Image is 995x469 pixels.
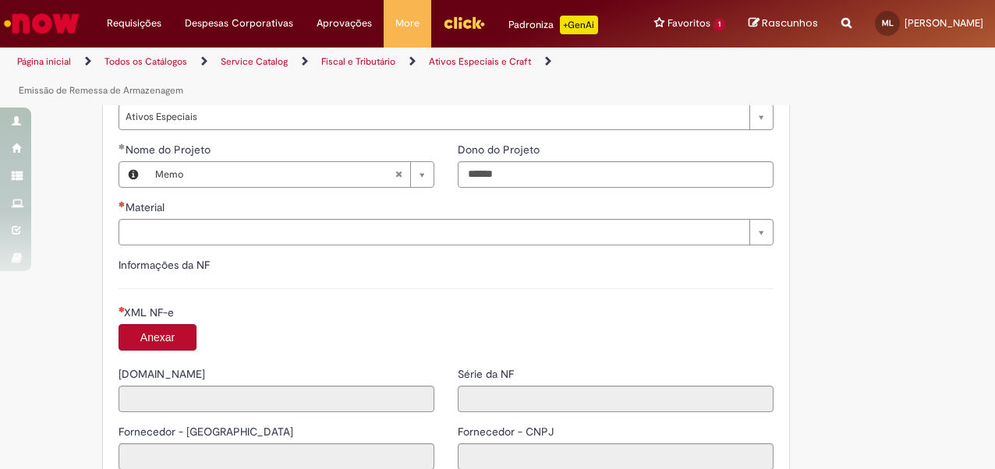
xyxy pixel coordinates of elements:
[155,162,395,187] span: Memo
[221,55,288,68] a: Service Catalog
[762,16,818,30] span: Rascunhos
[119,258,210,272] label: Informações da NF
[107,16,161,31] span: Requisições
[443,11,485,34] img: click_logo_yellow_360x200.png
[185,16,293,31] span: Despesas Corporativas
[119,425,296,439] span: Somente leitura - Fornecedor - Nome
[2,8,82,39] img: ServiceNow
[429,55,531,68] a: Ativos Especiais e Craft
[126,143,214,157] span: Nome do Projeto
[395,16,420,31] span: More
[124,305,177,319] span: XML NF-e
[104,55,187,68] a: Todos os Catálogos
[317,16,372,31] span: Aprovações
[119,143,126,150] span: Obrigatório Preenchido
[458,161,774,188] input: Dono do Projeto
[17,55,71,68] a: Página inicial
[387,162,410,187] abbr: Limpar campo Nome do Projeto
[905,16,983,30] span: [PERSON_NAME]
[749,16,818,31] a: Rascunhos
[119,324,197,351] button: Anexar
[119,219,774,245] a: Limpar campo Material
[667,16,710,31] span: Favoritos
[12,48,652,105] ul: Trilhas de página
[126,104,742,129] span: Ativos Especiais
[19,84,183,97] a: Emissão de Remessa de Armazenagem
[508,16,598,34] div: Padroniza
[458,143,543,157] span: Dono do Projeto
[119,424,296,439] label: Somente leitura - Fornecedor - Nome
[458,367,517,381] span: Somente leitura - Série da NF
[147,162,434,187] a: MemoLimpar campo Nome do Projeto
[119,366,208,382] label: Somente leitura - No.NF
[458,424,557,439] label: Somente leitura - Fornecedor - CNPJ
[119,162,147,187] button: Nome do Projeto, Visualizar este registro Memo
[458,386,774,412] input: Série da NF
[882,18,894,28] span: ML
[321,55,395,68] a: Fiscal e Tributário
[458,425,557,439] span: Somente leitura - Fornecedor - CNPJ
[126,200,168,214] span: Material
[713,18,725,31] span: 1
[560,16,598,34] p: +GenAi
[119,367,208,381] span: Somente leitura - No.NF
[119,306,124,312] span: Campo obrigatório
[119,201,126,207] span: Necessários
[458,366,517,382] label: Somente leitura - Série da NF
[119,386,434,412] input: No.NF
